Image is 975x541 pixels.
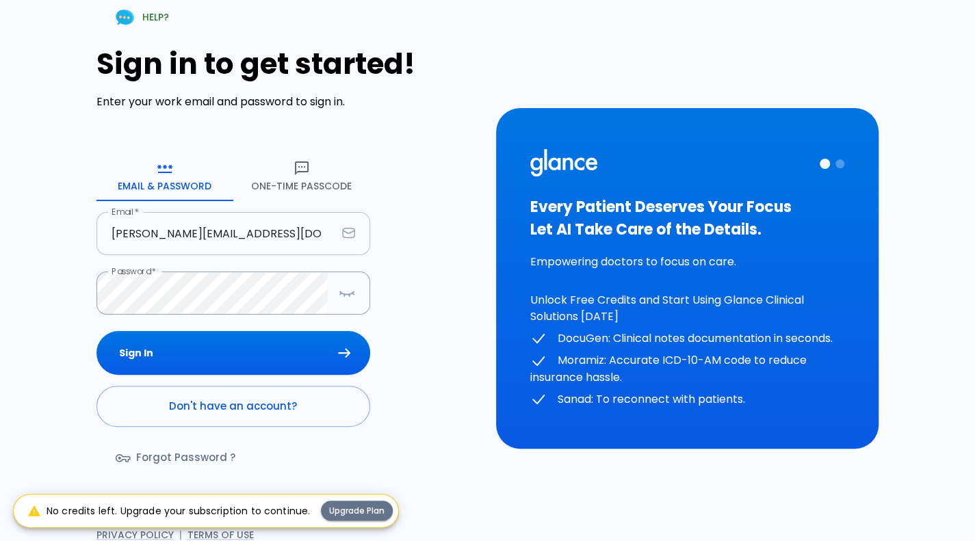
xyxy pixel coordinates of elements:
[530,391,845,408] p: Sanad: To reconnect with patients.
[27,499,310,523] div: No credits left. Upgrade your subscription to continue.
[96,47,480,81] h1: Sign in to get started!
[96,212,337,255] input: dr.ahmed@clinic.com
[112,206,139,217] label: Email
[530,292,845,325] p: Unlock Free Credits and Start Using Glance Clinical Solutions [DATE]
[96,386,370,427] a: Don't have an account?
[96,331,370,375] button: Sign In
[96,94,480,110] p: Enter your work email and password to sign in.
[321,501,393,520] button: Upgrade Plan
[530,352,845,386] p: Moramiz: Accurate ICD-10-AM code to reduce insurance hassle.
[530,254,845,270] p: Empowering doctors to focus on care.
[530,196,845,241] h3: Every Patient Deserves Your Focus Let AI Take Care of the Details.
[96,152,233,201] button: Email & Password
[530,330,845,347] p: DocuGen: Clinical notes documentation in seconds.
[96,438,257,477] a: Forgot Password ?
[113,5,137,29] img: Chat Support
[112,265,156,277] label: Password
[233,152,370,201] button: One-Time Passcode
